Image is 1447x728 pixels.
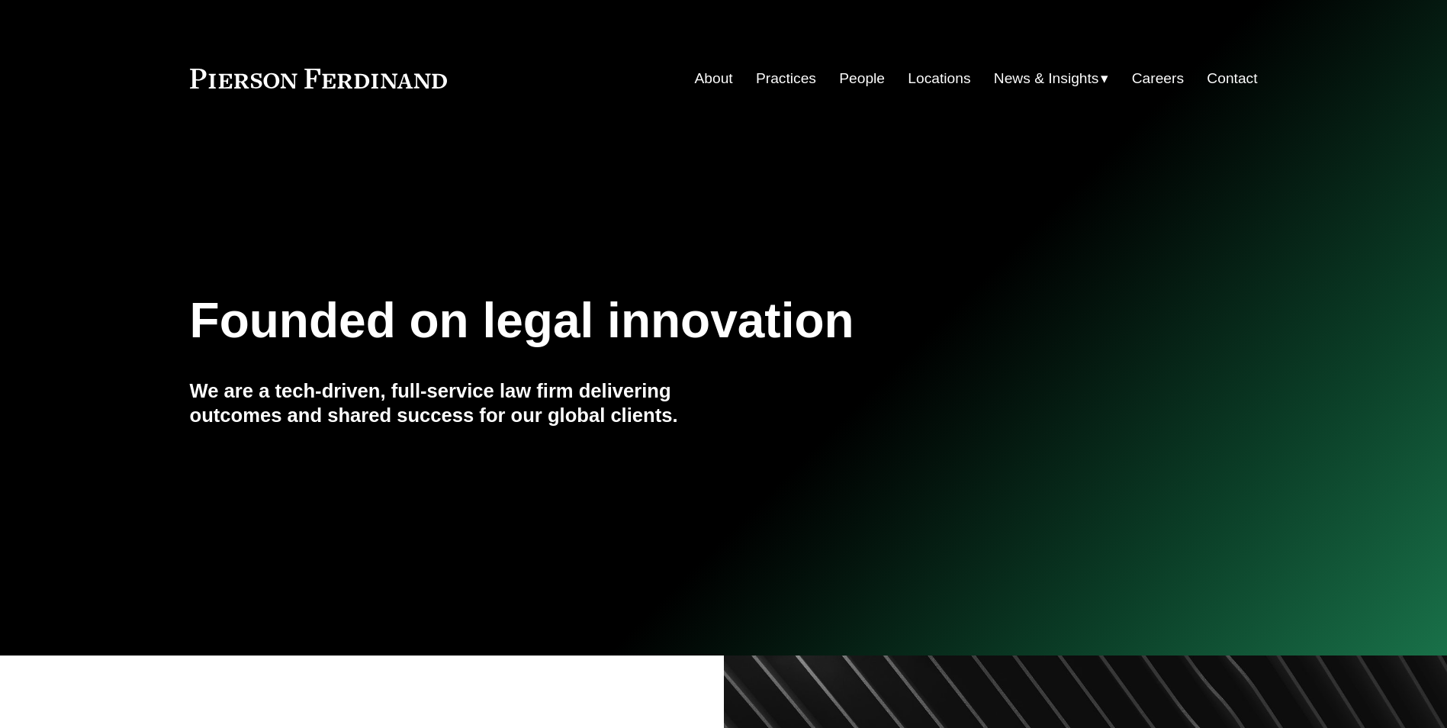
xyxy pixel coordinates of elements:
h1: Founded on legal innovation [190,293,1080,349]
a: People [839,64,885,93]
span: News & Insights [994,66,1099,92]
a: folder dropdown [994,64,1109,93]
a: Locations [908,64,970,93]
a: About [695,64,733,93]
a: Contact [1207,64,1257,93]
a: Practices [756,64,816,93]
a: Careers [1132,64,1184,93]
h4: We are a tech-driven, full-service law firm delivering outcomes and shared success for our global... [190,378,724,428]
